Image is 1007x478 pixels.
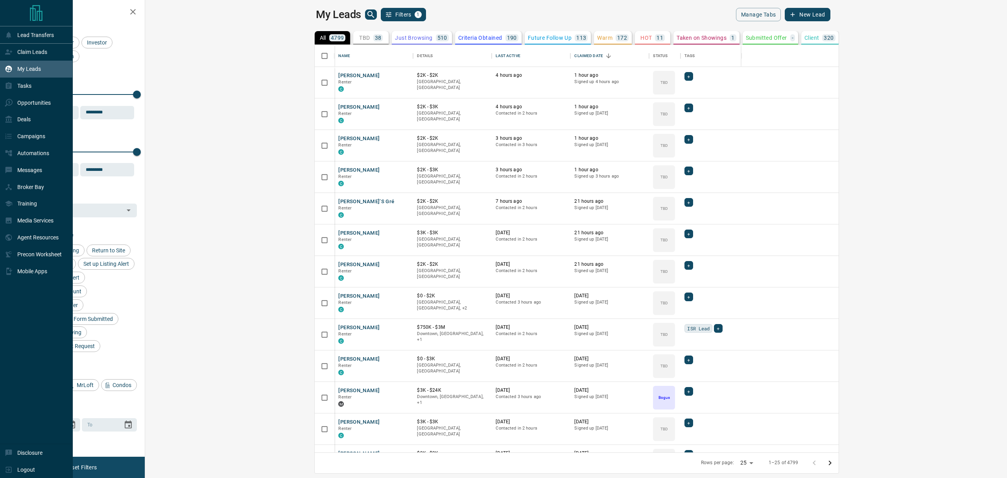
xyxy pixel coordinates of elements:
[822,455,838,471] button: Go to next page
[338,395,352,400] span: Renter
[603,50,614,61] button: Sort
[684,356,693,364] div: +
[677,35,727,41] p: Taken on Showings
[570,45,649,67] div: Claimed Date
[574,230,645,236] p: 21 hours ago
[657,35,663,41] p: 11
[653,45,668,67] div: Status
[574,394,645,400] p: Signed up [DATE]
[687,419,690,427] span: +
[338,450,380,458] button: [PERSON_NAME]
[417,425,488,437] p: [GEOGRAPHIC_DATA], [GEOGRAPHIC_DATA]
[687,230,690,238] span: +
[338,80,352,85] span: Renter
[417,205,488,217] p: [GEOGRAPHIC_DATA], [GEOGRAPHIC_DATA]
[574,79,645,85] p: Signed up 4 hours ago
[684,293,693,301] div: +
[110,382,134,388] span: Condos
[338,181,344,186] div: condos.ca
[338,174,352,179] span: Renter
[687,72,690,80] span: +
[687,450,690,458] span: +
[687,198,690,206] span: +
[338,387,380,395] button: [PERSON_NAME]
[574,142,645,148] p: Signed up [DATE]
[496,356,566,362] p: [DATE]
[60,461,102,474] button: Reset Filters
[120,417,136,433] button: Choose date
[338,433,344,438] div: condos.ca
[574,45,603,67] div: Claimed Date
[417,293,488,299] p: $0 - $2K
[660,174,668,180] p: TBD
[338,293,380,300] button: [PERSON_NAME]
[417,450,488,457] p: $2K - $2K
[660,237,668,243] p: TBD
[737,457,756,469] div: 25
[417,135,488,142] p: $2K - $2K
[649,45,681,67] div: Status
[528,35,572,41] p: Future Follow Up
[496,72,566,79] p: 4 hours ago
[338,118,344,123] div: condos.ca
[496,419,566,425] p: [DATE]
[417,198,488,205] p: $2K - $2K
[684,450,693,459] div: +
[338,401,344,407] div: mrloft.ca
[365,9,377,20] button: search button
[574,72,645,79] p: 1 hour ago
[81,261,132,267] span: Set up Listing Alert
[496,45,520,67] div: Last Active
[684,72,693,81] div: +
[496,268,566,274] p: Contacted in 2 hours
[574,299,645,306] p: Signed up [DATE]
[84,39,110,46] span: Investor
[496,450,566,457] p: [DATE]
[574,362,645,369] p: Signed up [DATE]
[684,167,693,175] div: +
[338,307,344,312] div: condos.ca
[320,35,326,41] p: All
[684,230,693,238] div: +
[417,230,488,236] p: $3K - $3K
[496,299,566,306] p: Contacted 3 hours ago
[574,293,645,299] p: [DATE]
[415,12,421,17] span: 1
[338,212,344,218] div: condos.ca
[331,35,344,41] p: 4799
[684,45,695,67] div: Tags
[496,198,566,205] p: 7 hours ago
[496,324,566,331] p: [DATE]
[684,198,693,207] div: +
[338,167,380,174] button: [PERSON_NAME]
[338,244,344,249] div: condos.ca
[496,110,566,117] p: Contacted in 2 hours
[316,8,361,21] h1: My Leads
[660,111,668,117] p: TBD
[660,363,668,369] p: TBD
[338,275,344,281] div: condos.ca
[496,293,566,299] p: [DATE]
[338,338,344,344] div: condos.ca
[417,387,488,394] p: $3K - $24K
[574,356,645,362] p: [DATE]
[687,167,690,175] span: +
[338,149,344,155] div: condos.ca
[660,426,668,432] p: TBD
[338,332,352,337] span: Renter
[660,332,668,337] p: TBD
[417,261,488,268] p: $2K - $2K
[574,135,645,142] p: 1 hour ago
[574,173,645,180] p: Signed up 3 hours ago
[574,387,645,394] p: [DATE]
[507,35,517,41] p: 190
[660,206,668,211] p: TBD
[640,35,652,41] p: HOT
[496,142,566,148] p: Contacted in 3 hours
[417,142,488,154] p: [GEOGRAPHIC_DATA], [GEOGRAPHIC_DATA]
[395,35,432,41] p: Just Browsing
[574,450,645,457] p: [DATE]
[684,261,693,270] div: +
[338,198,394,206] button: [PERSON_NAME]’s Gré
[574,324,645,331] p: [DATE]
